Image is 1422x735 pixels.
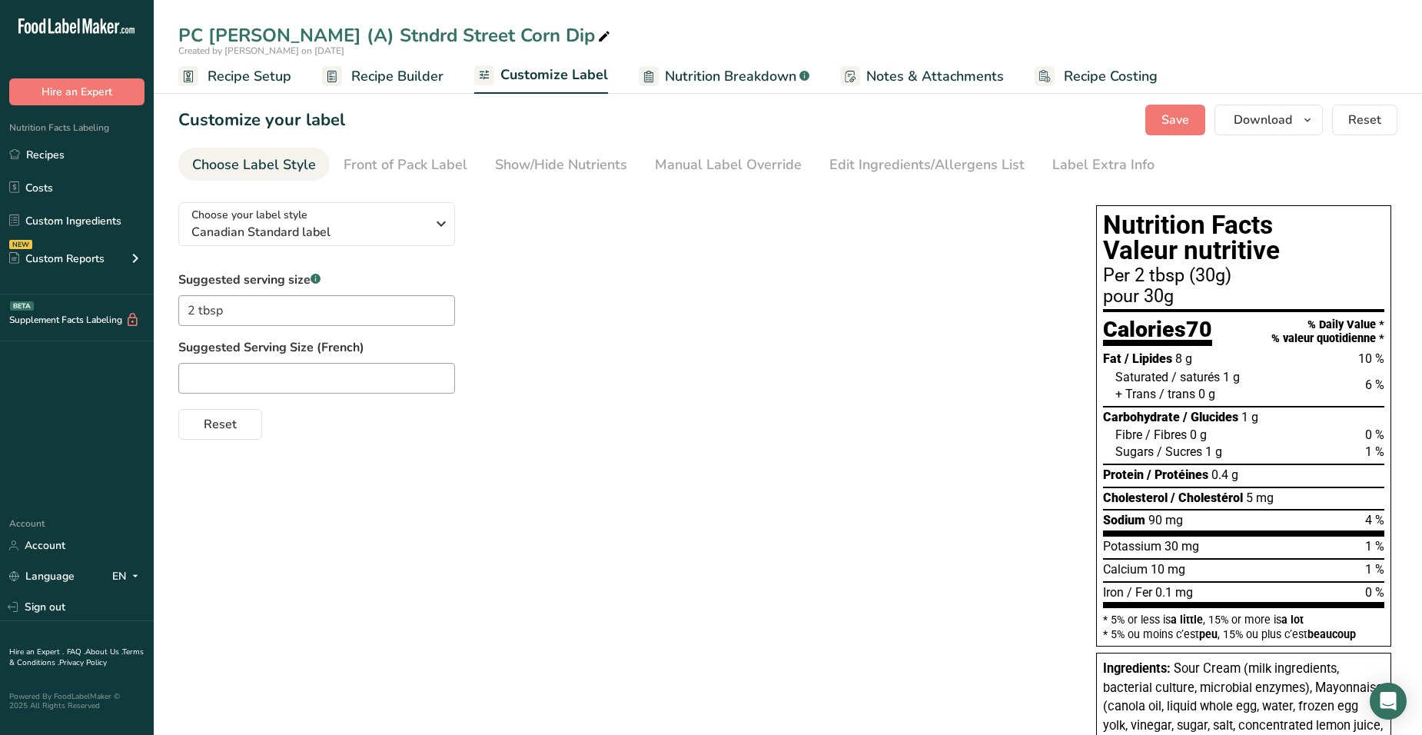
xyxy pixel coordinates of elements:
[1165,539,1199,554] span: 30 mg
[1365,562,1384,577] span: 1 %
[1271,318,1384,345] div: % Daily Value * % valeur quotidienne *
[1148,513,1183,527] span: 90 mg
[1348,111,1381,129] span: Reset
[1161,111,1189,129] span: Save
[1064,66,1158,87] span: Recipe Costing
[344,155,467,175] div: Front of Pack Label
[1103,212,1384,264] h1: Nutrition Facts Valeur nutritive
[9,251,105,267] div: Custom Reports
[1370,683,1407,720] div: Open Intercom Messenger
[1198,387,1215,401] span: 0 g
[59,657,107,668] a: Privacy Policy
[351,66,444,87] span: Recipe Builder
[1171,491,1243,505] span: / Cholestérol
[1147,467,1208,482] span: / Protéines
[1151,562,1185,577] span: 10 mg
[9,647,144,668] a: Terms & Conditions .
[1246,491,1274,505] span: 5 mg
[495,155,627,175] div: Show/Hide Nutrients
[1171,370,1220,384] span: / saturés
[1365,513,1384,527] span: 4 %
[1145,105,1205,135] button: Save
[1145,427,1187,442] span: / Fibres
[204,415,237,434] span: Reset
[9,563,75,590] a: Language
[191,223,426,241] span: Canadian Standard label
[1307,628,1356,640] span: beaucoup
[1241,410,1258,424] span: 1 g
[1365,585,1384,600] span: 0 %
[1115,370,1168,384] span: Saturated
[1103,491,1168,505] span: Cholesterol
[1103,318,1212,347] div: Calories
[474,58,608,95] a: Customize Label
[178,22,613,49] div: PC [PERSON_NAME] (A) Stndrd Street Corn Dip
[1234,111,1292,129] span: Download
[10,301,34,311] div: BETA
[866,66,1004,87] span: Notes & Attachments
[1103,410,1180,424] span: Carbohydrate
[9,240,32,249] div: NEW
[500,65,608,85] span: Customize Label
[1223,370,1240,384] span: 1 g
[191,207,307,223] span: Choose your label style
[1211,467,1238,482] span: 0.4 g
[1035,59,1158,94] a: Recipe Costing
[1103,351,1121,366] span: Fat
[178,202,455,246] button: Choose your label style Canadian Standard label
[1103,267,1384,285] div: Per 2 tbsp (30g)
[1052,155,1155,175] div: Label Extra Info
[1115,387,1156,401] span: + Trans
[1103,467,1144,482] span: Protein
[1175,351,1192,366] span: 8 g
[1103,513,1145,527] span: Sodium
[1199,628,1218,640] span: peu
[1155,585,1193,600] span: 0.1 mg
[178,59,291,94] a: Recipe Setup
[1103,539,1161,554] span: Potassium
[1115,427,1142,442] span: Fibre
[1157,444,1202,459] span: / Sucres
[1332,105,1397,135] button: Reset
[829,155,1025,175] div: Edit Ingredients/Allergens List
[1190,427,1207,442] span: 0 g
[208,66,291,87] span: Recipe Setup
[178,409,262,440] button: Reset
[192,155,316,175] div: Choose Label Style
[1103,629,1384,640] div: * 5% ou moins c’est , 15% ou plus c’est
[1183,410,1238,424] span: / Glucides
[1103,608,1384,640] section: * 5% or less is , 15% or more is
[9,78,145,105] button: Hire an Expert
[1159,387,1195,401] span: / trans
[1103,585,1124,600] span: Iron
[1103,562,1148,577] span: Calcium
[9,647,64,657] a: Hire an Expert .
[665,66,796,87] span: Nutrition Breakdown
[178,271,455,289] label: Suggested serving size
[655,155,802,175] div: Manual Label Override
[1125,351,1172,366] span: / Lipides
[1365,427,1384,442] span: 0 %
[1205,444,1222,459] span: 1 g
[1115,444,1154,459] span: Sugars
[1365,539,1384,554] span: 1 %
[1103,288,1384,306] div: pour 30g
[178,45,344,57] span: Created by [PERSON_NAME] on [DATE]
[840,59,1004,94] a: Notes & Attachments
[1365,377,1384,392] span: 6 %
[1281,614,1304,626] span: a lot
[85,647,122,657] a: About Us .
[1214,105,1323,135] button: Download
[1171,614,1203,626] span: a little
[1186,316,1212,342] span: 70
[9,692,145,710] div: Powered By FoodLabelMaker © 2025 All Rights Reserved
[1127,585,1152,600] span: / Fer
[1365,444,1384,459] span: 1 %
[639,59,809,94] a: Nutrition Breakdown
[178,108,345,133] h1: Customize your label
[322,59,444,94] a: Recipe Builder
[1358,351,1384,366] span: 10 %
[1103,661,1171,676] span: Ingredients:
[178,338,1065,357] label: Suggested Serving Size (French)
[112,567,145,586] div: EN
